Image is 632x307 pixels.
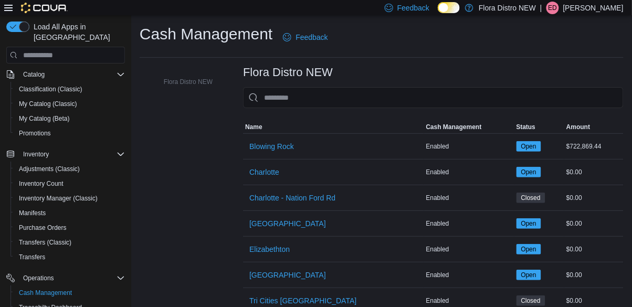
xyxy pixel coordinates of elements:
button: Operations [2,271,129,285]
span: Feedback [296,32,328,43]
div: $0.00 [564,166,624,178]
h1: Cash Management [140,24,272,45]
button: Charlotte - Nation Ford Rd [245,187,340,208]
span: Inventory [19,148,125,161]
span: Open [521,219,536,228]
button: Inventory Count [10,176,129,191]
span: My Catalog (Classic) [15,98,125,110]
span: ED [549,2,557,14]
span: Adjustments (Classic) [19,165,80,173]
span: Transfers (Classic) [15,236,125,249]
button: Classification (Classic) [10,82,129,97]
span: Name [245,123,262,131]
span: Promotions [19,129,51,137]
div: Enabled [424,243,514,256]
a: Transfers [15,251,49,263]
span: Tri Cities [GEOGRAPHIC_DATA] [249,295,356,306]
a: Cash Management [15,287,76,299]
button: Amount [564,121,624,133]
span: Cash Management [426,123,482,131]
button: My Catalog (Classic) [10,97,129,111]
div: Enabled [424,140,514,153]
button: Name [243,121,424,133]
span: Catalog [23,70,45,79]
span: Open [521,270,536,280]
span: My Catalog (Beta) [19,114,70,123]
span: Adjustments (Classic) [15,163,125,175]
a: Inventory Count [15,177,68,190]
span: Open [517,270,541,280]
div: $0.00 [564,294,624,307]
a: My Catalog (Classic) [15,98,81,110]
input: This is a search bar. As you type, the results lower in the page will automatically filter. [243,87,624,108]
span: Inventory Manager (Classic) [19,194,98,203]
a: Inventory Manager (Classic) [15,192,102,205]
a: Adjustments (Classic) [15,163,84,175]
span: Amount [566,123,590,131]
button: Adjustments (Classic) [10,162,129,176]
span: Transfers (Classic) [19,238,71,247]
span: Open [521,245,536,254]
button: Blowing Rock [245,136,298,157]
span: Promotions [15,127,125,140]
p: | [540,2,542,14]
span: Manifests [15,207,125,219]
button: [GEOGRAPHIC_DATA] [245,213,330,234]
div: $0.00 [564,243,624,256]
span: Charlotte - Nation Ford Rd [249,193,335,203]
span: Open [517,218,541,229]
div: Enabled [424,166,514,178]
input: Dark Mode [438,2,460,13]
span: Transfers [15,251,125,263]
p: [PERSON_NAME] [563,2,624,14]
button: Purchase Orders [10,220,129,235]
button: [GEOGRAPHIC_DATA] [245,264,330,285]
span: Catalog [19,68,125,81]
a: Transfers (Classic) [15,236,76,249]
div: $0.00 [564,192,624,204]
button: Catalog [2,67,129,82]
span: Dark Mode [438,13,438,14]
span: Inventory Count [19,179,64,188]
span: My Catalog (Beta) [15,112,125,125]
span: Purchase Orders [15,221,125,234]
span: Classification (Classic) [15,83,125,96]
span: Elizabethton [249,244,290,255]
button: Transfers [10,250,129,264]
div: Elijah Davis [546,2,559,14]
button: Transfers (Classic) [10,235,129,250]
a: My Catalog (Beta) [15,112,74,125]
button: Catalog [19,68,49,81]
div: $722,869.44 [564,140,624,153]
button: My Catalog (Beta) [10,111,129,126]
h3: Flora Distro NEW [243,66,333,79]
button: Inventory [2,147,129,162]
span: Manifests [19,209,46,217]
button: Inventory Manager (Classic) [10,191,129,206]
div: Enabled [424,192,514,204]
span: Cash Management [15,287,125,299]
span: Status [517,123,536,131]
span: [GEOGRAPHIC_DATA] [249,270,326,280]
span: Transfers [19,253,45,261]
span: Open [521,142,536,151]
button: Cash Management [424,121,514,133]
span: Blowing Rock [249,141,294,152]
span: Closed [521,296,541,305]
span: Closed [517,295,545,306]
span: Operations [19,272,125,284]
span: Open [517,141,541,152]
button: Cash Management [10,285,129,300]
button: Flora Distro NEW [149,76,217,88]
button: Manifests [10,206,129,220]
span: Operations [23,274,54,282]
span: Open [517,244,541,255]
span: Load All Apps in [GEOGRAPHIC_DATA] [29,22,125,43]
div: $0.00 [564,269,624,281]
a: Promotions [15,127,55,140]
div: Enabled [424,217,514,230]
button: Status [514,121,565,133]
div: Enabled [424,294,514,307]
span: Purchase Orders [19,224,67,232]
span: Inventory Manager (Classic) [15,192,125,205]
